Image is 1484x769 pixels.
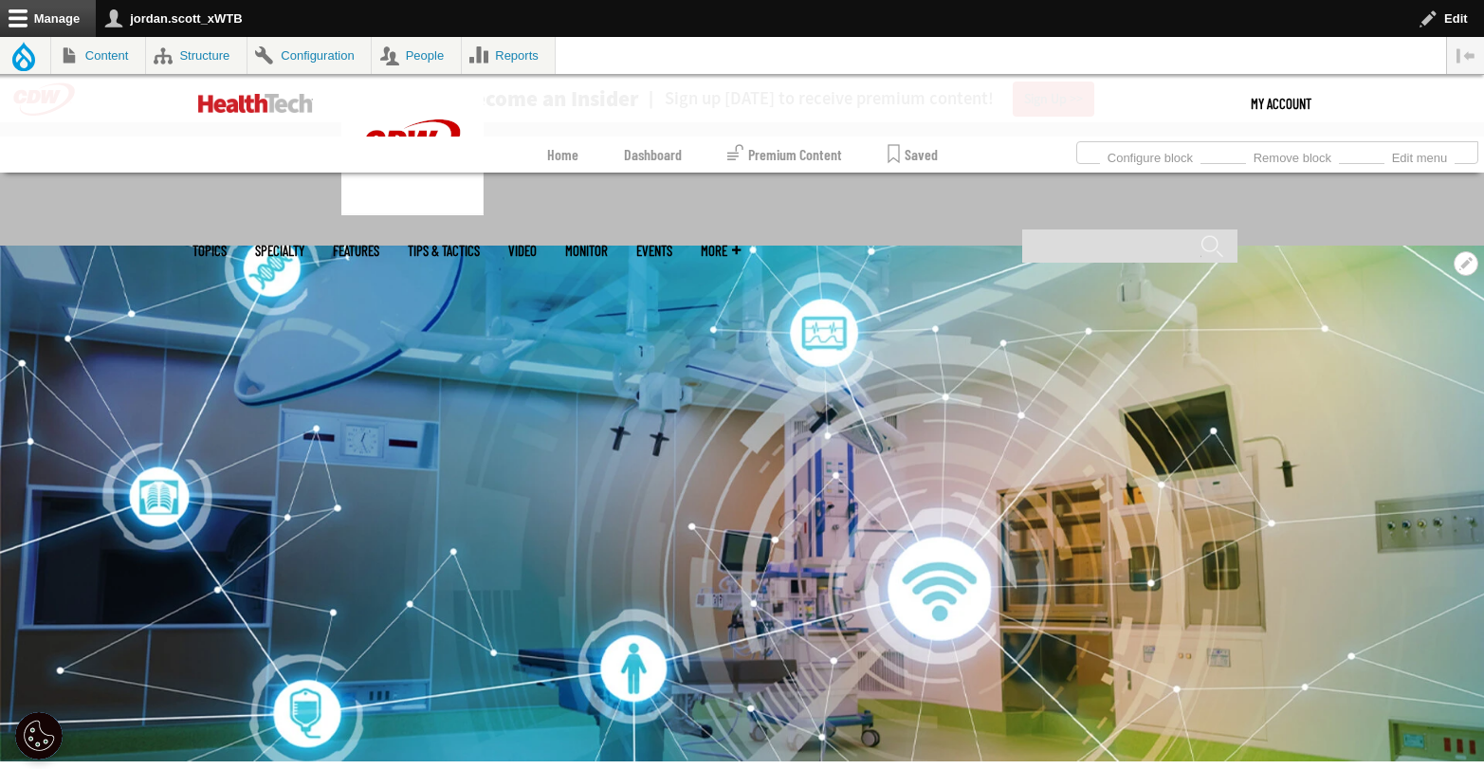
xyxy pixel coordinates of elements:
a: Reports [462,37,556,74]
a: CDW [341,200,484,220]
a: Dashboard [624,137,682,173]
button: Open Preferences [15,712,63,760]
a: My Account [1251,75,1311,132]
span: More [701,244,741,258]
img: Home [198,94,313,113]
a: Events [636,244,672,258]
span: Topics [192,244,227,258]
a: Features [333,244,379,258]
button: Open Patient-Centered Care configuration options [1454,251,1478,276]
a: Home [547,137,578,173]
a: Content [51,37,145,74]
span: Specialty [255,244,304,258]
a: Video [508,244,537,258]
a: Saved [888,137,938,173]
a: Tips & Tactics [408,244,480,258]
a: Structure [146,37,247,74]
div: Cookie Settings [15,712,63,760]
a: People [372,37,461,74]
a: Configuration [247,37,371,74]
a: Premium Content [727,137,842,173]
img: Home [341,75,484,215]
a: Edit menu [1384,145,1455,166]
a: Configure block [1100,145,1200,166]
a: MonITor [565,244,608,258]
a: Remove block [1246,145,1339,166]
button: Vertical orientation [1447,37,1484,74]
div: User menu [1251,75,1311,132]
